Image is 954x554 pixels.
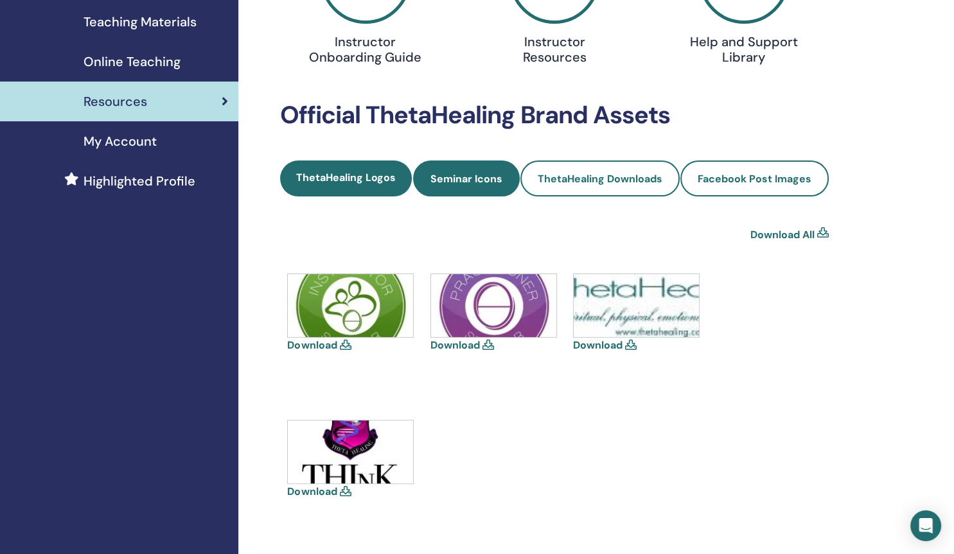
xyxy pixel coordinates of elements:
[84,171,195,191] span: Highlighted Profile
[750,227,815,243] a: Download All
[287,338,337,352] a: Download
[84,52,181,71] span: Online Teaching
[280,101,829,130] h2: Official ThetaHealing Brand Assets
[680,160,829,196] a: Facebook Post Images
[288,274,413,337] img: icons-instructor.jpg
[430,172,502,186] span: Seminar Icons
[305,34,426,65] h4: Instructor Onboarding Guide
[683,34,804,65] h4: Help and Support Library
[493,34,615,65] h4: Instructor Resources
[574,274,699,337] img: thetahealing-logo-a-copy.jpg
[84,132,157,151] span: My Account
[413,160,520,196] a: Seminar Icons
[431,274,556,337] img: icons-practitioner.jpg
[520,160,680,196] a: ThetaHealing Downloads
[296,171,396,184] span: ThetaHealing Logos
[84,92,147,111] span: Resources
[573,338,623,352] a: Download
[910,510,941,541] div: Open Intercom Messenger
[430,338,480,352] a: Download
[287,485,337,498] a: Download
[288,420,413,483] img: think-shield.jpg
[84,12,197,31] span: Teaching Materials
[280,160,412,196] a: ThetaHealing Logos
[538,172,662,186] span: ThetaHealing Downloads
[698,172,811,186] span: Facebook Post Images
